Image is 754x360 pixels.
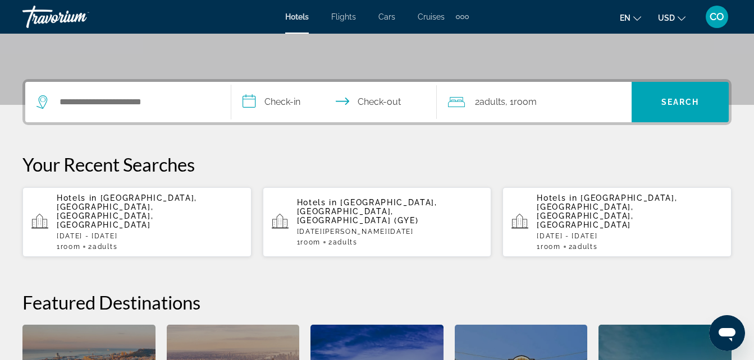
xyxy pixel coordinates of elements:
[514,96,537,107] span: Room
[658,10,686,26] button: Change currency
[437,82,632,122] button: Travelers: 2 adults, 0 children
[710,11,724,22] span: CO
[297,198,337,207] span: Hotels in
[61,243,81,251] span: Room
[297,238,321,246] span: 1
[502,187,732,257] button: Hotels in [GEOGRAPHIC_DATA], [GEOGRAPHIC_DATA], [GEOGRAPHIC_DATA], [GEOGRAPHIC_DATA][DATE] - [DAT...
[505,94,537,110] span: , 1
[333,238,358,246] span: Adults
[297,198,437,225] span: [GEOGRAPHIC_DATA], [GEOGRAPHIC_DATA], [GEOGRAPHIC_DATA] (GYE)
[57,243,80,251] span: 1
[702,5,732,29] button: User Menu
[537,232,723,240] p: [DATE] - [DATE]
[57,193,97,202] span: Hotels in
[57,232,243,240] p: [DATE] - [DATE]
[620,10,641,26] button: Change language
[661,98,700,107] span: Search
[658,13,675,22] span: USD
[378,12,395,21] a: Cars
[93,243,117,251] span: Adults
[297,228,483,236] p: [DATE][PERSON_NAME][DATE]
[475,94,505,110] span: 2
[285,12,309,21] a: Hotels
[57,193,197,229] span: [GEOGRAPHIC_DATA], [GEOGRAPHIC_DATA], [GEOGRAPHIC_DATA], [GEOGRAPHIC_DATA]
[22,153,732,176] p: Your Recent Searches
[709,315,745,351] iframe: Botón para iniciar la ventana de mensajería
[537,243,560,251] span: 1
[632,82,729,122] button: Search
[25,82,729,122] div: Search widget
[479,96,505,107] span: Adults
[22,2,135,31] a: Travorium
[58,94,214,110] input: Search hotel destination
[569,243,598,251] span: 2
[22,291,732,313] h2: Featured Destinations
[418,12,445,21] a: Cruises
[328,238,358,246] span: 2
[541,243,561,251] span: Room
[537,193,577,202] span: Hotels in
[263,187,492,257] button: Hotels in [GEOGRAPHIC_DATA], [GEOGRAPHIC_DATA], [GEOGRAPHIC_DATA] (GYE)[DATE][PERSON_NAME][DATE]1...
[456,8,469,26] button: Extra navigation items
[231,82,437,122] button: Select check in and out date
[331,12,356,21] a: Flights
[300,238,321,246] span: Room
[88,243,117,251] span: 2
[22,187,252,257] button: Hotels in [GEOGRAPHIC_DATA], [GEOGRAPHIC_DATA], [GEOGRAPHIC_DATA], [GEOGRAPHIC_DATA][DATE] - [DAT...
[573,243,597,251] span: Adults
[620,13,630,22] span: en
[537,193,677,229] span: [GEOGRAPHIC_DATA], [GEOGRAPHIC_DATA], [GEOGRAPHIC_DATA], [GEOGRAPHIC_DATA]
